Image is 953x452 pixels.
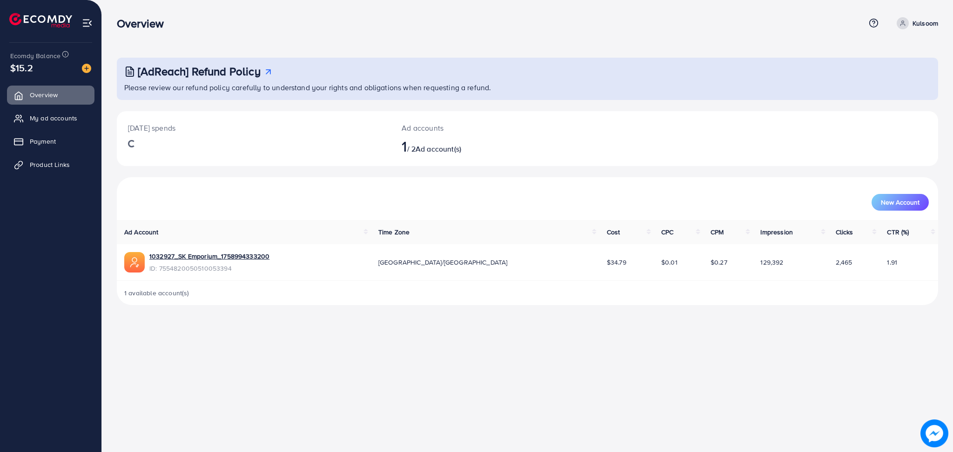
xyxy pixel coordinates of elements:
[10,51,60,60] span: Ecomdy Balance
[378,258,508,267] span: [GEOGRAPHIC_DATA]/[GEOGRAPHIC_DATA]
[913,18,938,29] p: Kulsoom
[124,288,189,298] span: 1 available account(s)
[7,109,94,127] a: My ad accounts
[893,17,938,29] a: Kulsoom
[124,82,933,93] p: Please review our refund policy carefully to understand your rights and obligations when requesti...
[117,17,171,30] h3: Overview
[607,258,626,267] span: $34.79
[887,258,897,267] span: 1.91
[607,227,620,237] span: Cost
[7,155,94,174] a: Product Links
[920,419,948,447] img: image
[416,144,461,154] span: Ad account(s)
[378,227,409,237] span: Time Zone
[149,252,269,261] a: 1032927_SK Emporium_1758994333200
[402,135,407,157] span: 1
[7,132,94,151] a: Payment
[402,137,584,155] h2: / 2
[402,122,584,133] p: Ad accounts
[9,13,72,27] img: logo
[760,258,783,267] span: 129,392
[881,199,919,206] span: New Account
[7,86,94,104] a: Overview
[128,122,379,133] p: [DATE] spends
[872,194,929,211] button: New Account
[30,113,77,123] span: My ad accounts
[836,258,852,267] span: 2,465
[30,160,70,169] span: Product Links
[82,64,91,73] img: image
[82,18,93,28] img: menu
[124,227,159,237] span: Ad Account
[30,137,56,146] span: Payment
[10,61,33,74] span: $15.2
[138,65,261,78] h3: [AdReach] Refund Policy
[711,227,724,237] span: CPM
[661,258,678,267] span: $0.01
[887,227,909,237] span: CTR (%)
[30,90,58,100] span: Overview
[836,227,853,237] span: Clicks
[149,264,269,273] span: ID: 7554820050510053394
[760,227,793,237] span: Impression
[661,227,673,237] span: CPC
[124,252,145,273] img: ic-ads-acc.e4c84228.svg
[711,258,727,267] span: $0.27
